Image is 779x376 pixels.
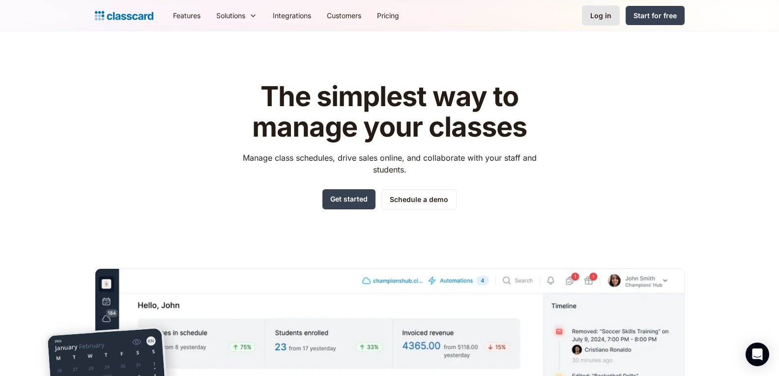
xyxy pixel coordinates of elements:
a: Integrations [265,4,319,27]
a: Customers [319,4,369,27]
a: home [95,9,153,23]
div: Log in [590,10,611,21]
p: Manage class schedules, drive sales online, and collaborate with your staff and students. [233,152,546,175]
a: Features [165,4,208,27]
h1: The simplest way to manage your classes [233,82,546,142]
div: Solutions [216,10,245,21]
div: Solutions [208,4,265,27]
a: Log in [582,5,620,26]
a: Schedule a demo [381,189,457,209]
div: Open Intercom Messenger [746,343,769,366]
a: Pricing [369,4,407,27]
a: Get started [322,189,375,209]
div: Start for free [634,10,677,21]
a: Start for free [626,6,685,25]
